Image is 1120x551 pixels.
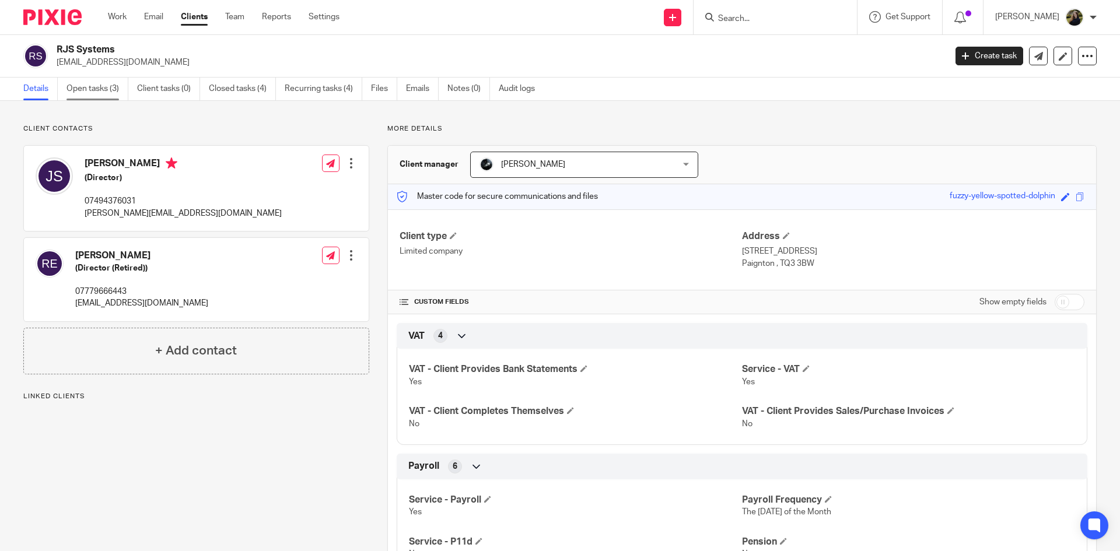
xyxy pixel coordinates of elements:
[75,262,208,274] h5: (Director (Retired))
[406,78,439,100] a: Emails
[285,78,362,100] a: Recurring tasks (4)
[979,296,1046,308] label: Show empty fields
[85,208,282,219] p: [PERSON_NAME][EMAIL_ADDRESS][DOMAIN_NAME]
[23,78,58,100] a: Details
[742,363,1075,375] h4: Service - VAT
[397,191,598,202] p: Master code for secure communications and files
[23,124,369,134] p: Client contacts
[447,78,490,100] a: Notes (0)
[409,508,422,516] span: Yes
[400,245,742,257] p: Limited company
[57,44,762,56] h2: RJS Systems
[499,78,544,100] a: Audit logs
[1065,8,1084,27] img: ACCOUNTING4EVERYTHING-13.jpg
[742,405,1075,417] h4: VAT - Client Provides Sales/Purchase Invoices
[66,78,128,100] a: Open tasks (3)
[453,461,457,472] span: 6
[950,190,1055,203] div: fuzzy-yellow-spotted-dolphin
[137,78,200,100] a: Client tasks (0)
[409,378,422,386] span: Yes
[408,460,439,472] span: Payroll
[181,11,208,23] a: Clients
[23,44,48,68] img: svg%3E
[742,420,752,428] span: No
[309,11,339,23] a: Settings
[75,250,208,262] h4: [PERSON_NAME]
[742,378,755,386] span: Yes
[85,157,282,172] h4: [PERSON_NAME]
[225,11,244,23] a: Team
[23,392,369,401] p: Linked clients
[57,57,938,68] p: [EMAIL_ADDRESS][DOMAIN_NAME]
[387,124,1097,134] p: More details
[742,536,1075,548] h4: Pension
[742,245,1084,257] p: [STREET_ADDRESS]
[23,9,82,25] img: Pixie
[400,230,742,243] h4: Client type
[85,172,282,184] h5: (Director)
[408,330,425,342] span: VAT
[409,420,419,428] span: No
[742,508,831,516] span: The [DATE] of the Month
[956,47,1023,65] a: Create task
[742,258,1084,269] p: Paignton , TQ3 3BW
[742,230,1084,243] h4: Address
[742,494,1075,506] h4: Payroll Frequency
[400,159,459,170] h3: Client manager
[409,536,742,548] h4: Service - P11d
[409,494,742,506] h4: Service - Payroll
[885,13,930,21] span: Get Support
[108,11,127,23] a: Work
[75,297,208,309] p: [EMAIL_ADDRESS][DOMAIN_NAME]
[409,363,742,375] h4: VAT - Client Provides Bank Statements
[501,160,565,169] span: [PERSON_NAME]
[36,250,64,278] img: svg%3E
[717,14,822,24] input: Search
[85,195,282,207] p: 07494376031
[409,405,742,417] h4: VAT - Client Completes Themselves
[400,297,742,307] h4: CUSTOM FIELDS
[262,11,291,23] a: Reports
[166,157,177,169] i: Primary
[480,157,494,171] img: 1000002122.jpg
[36,157,73,195] img: svg%3E
[209,78,276,100] a: Closed tasks (4)
[995,11,1059,23] p: [PERSON_NAME]
[371,78,397,100] a: Files
[438,330,443,342] span: 4
[144,11,163,23] a: Email
[155,342,237,360] h4: + Add contact
[75,286,208,297] p: 07779666443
